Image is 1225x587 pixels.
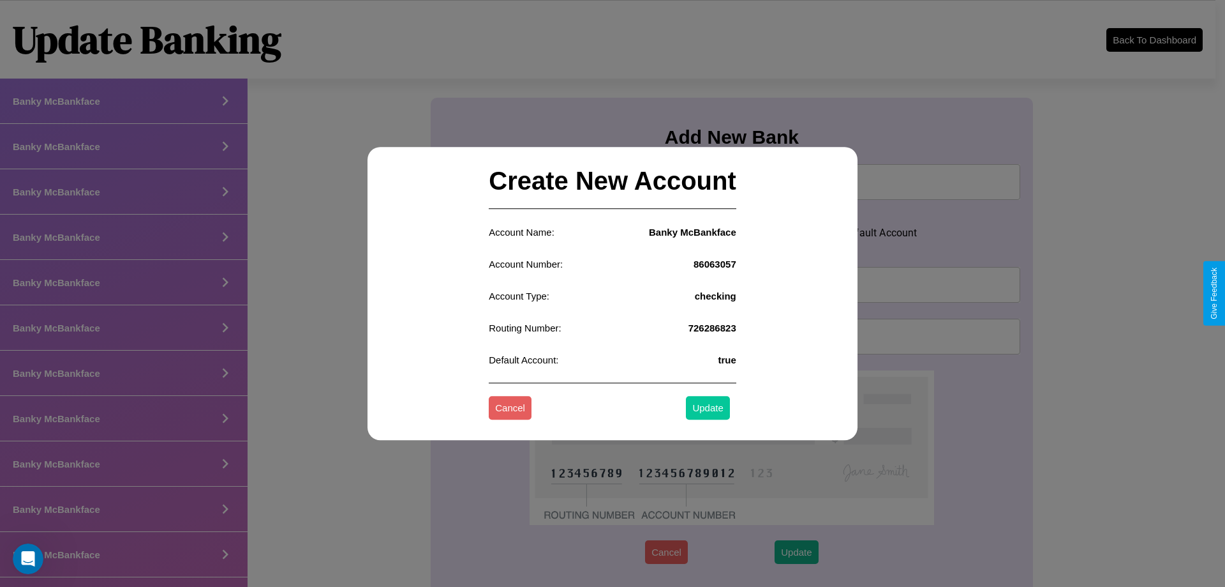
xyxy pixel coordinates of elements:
h4: 726286823 [688,323,736,333]
h4: 86063057 [694,259,736,270]
div: Give Feedback [1210,268,1219,319]
h2: Create New Account [489,154,736,209]
p: Default Account: [489,351,558,369]
button: Update [686,397,729,420]
p: Account Number: [489,255,563,273]
iframe: Intercom live chat [13,544,43,574]
button: Cancel [489,397,531,420]
h4: Banky McBankface [649,227,736,238]
p: Account Type: [489,287,549,305]
h4: true [718,354,736,365]
p: Routing Number: [489,319,561,337]
h4: checking [695,291,736,301]
p: Account Name: [489,224,554,241]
